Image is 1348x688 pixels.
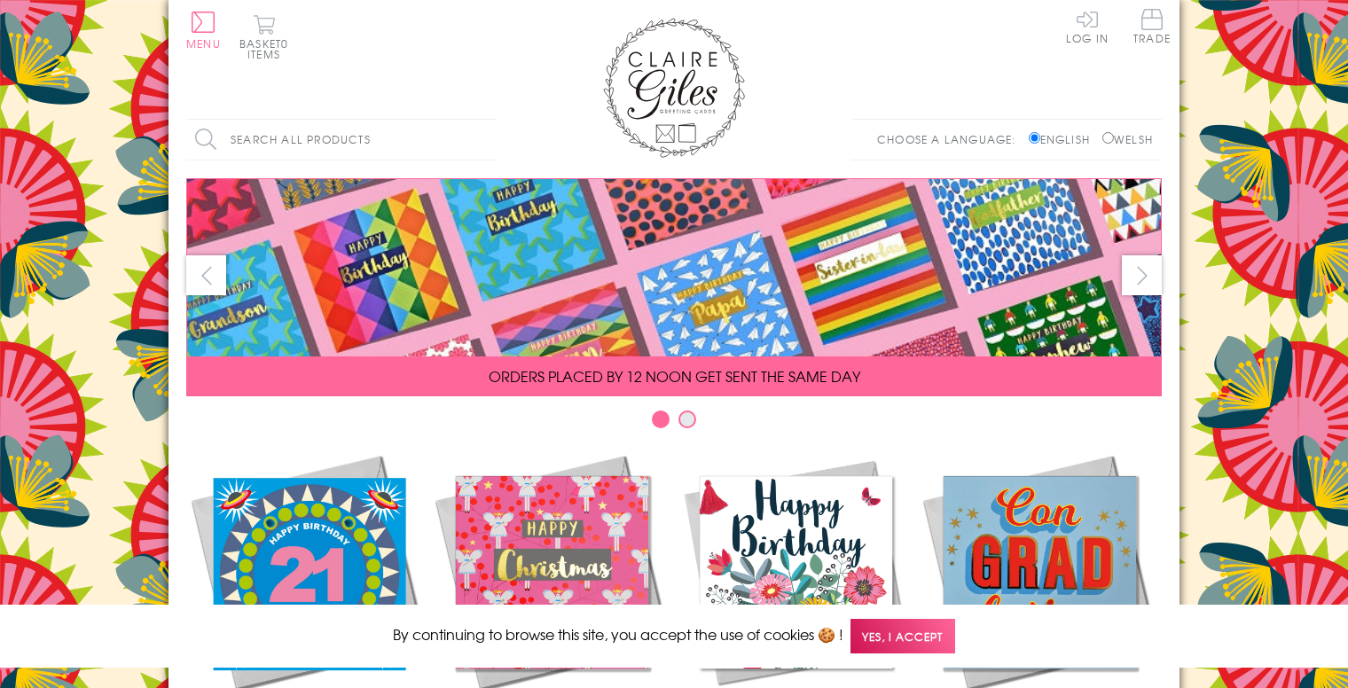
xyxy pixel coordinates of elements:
input: Search [479,120,497,160]
button: Carousel Page 2 [678,410,696,428]
span: Menu [186,35,221,51]
button: prev [186,255,226,295]
p: Choose a language: [877,131,1025,147]
a: Trade [1133,9,1171,47]
button: next [1122,255,1162,295]
button: Carousel Page 1 (Current Slide) [652,410,670,428]
span: 0 items [247,35,288,62]
input: English [1029,132,1040,144]
span: ORDERS PLACED BY 12 NOON GET SENT THE SAME DAY [489,365,860,387]
img: Claire Giles Greetings Cards [603,18,745,158]
label: Welsh [1102,131,1153,147]
input: Search all products [186,120,497,160]
button: Menu [186,12,221,49]
button: Basket0 items [239,14,288,59]
input: Welsh [1102,132,1114,144]
label: English [1029,131,1099,147]
span: Trade [1133,9,1171,43]
a: Log In [1066,9,1109,43]
div: Carousel Pagination [186,410,1162,437]
span: Yes, I accept [850,619,955,653]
